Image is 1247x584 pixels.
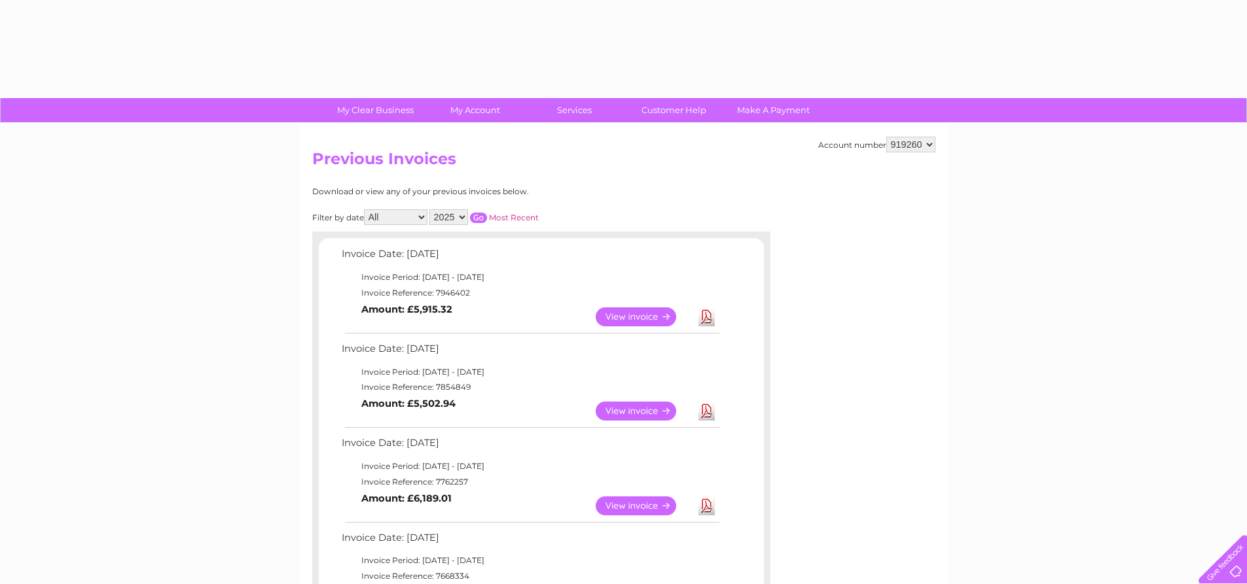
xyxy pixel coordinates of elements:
[321,98,429,122] a: My Clear Business
[338,379,721,395] td: Invoice Reference: 7854849
[698,402,715,421] a: Download
[338,568,721,584] td: Invoice Reference: 7668334
[338,529,721,553] td: Invoice Date: [DATE]
[361,398,456,409] b: Amount: £5,502.94
[620,98,728,122] a: Customer Help
[338,269,721,285] td: Invoice Period: [DATE] - [DATE]
[520,98,628,122] a: Services
[338,458,721,474] td: Invoice Period: [DATE] - [DATE]
[698,307,715,326] a: Download
[312,209,656,225] div: Filter by date
[338,245,721,269] td: Invoice Date: [DATE]
[312,150,935,175] h2: Previous Invoices
[338,364,721,380] td: Invoice Period: [DATE] - [DATE]
[596,496,692,515] a: View
[818,137,935,152] div: Account number
[338,285,721,301] td: Invoice Reference: 7946402
[596,307,692,326] a: View
[338,553,721,568] td: Invoice Period: [DATE] - [DATE]
[421,98,529,122] a: My Account
[719,98,827,122] a: Make A Payment
[698,496,715,515] a: Download
[596,402,692,421] a: View
[489,213,539,222] a: Most Recent
[361,303,452,315] b: Amount: £5,915.32
[338,474,721,490] td: Invoice Reference: 7762257
[361,492,452,504] b: Amount: £6,189.01
[338,340,721,364] td: Invoice Date: [DATE]
[312,187,656,196] div: Download or view any of your previous invoices below.
[338,434,721,458] td: Invoice Date: [DATE]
